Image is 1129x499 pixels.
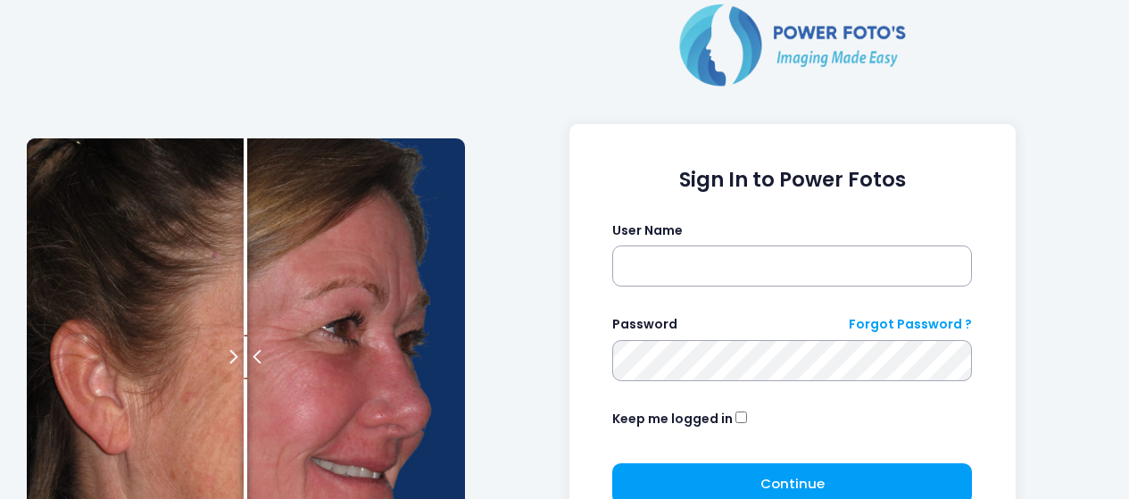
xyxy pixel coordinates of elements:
[760,474,825,493] span: Continue
[612,410,733,428] label: Keep me logged in
[612,221,683,240] label: User Name
[612,168,972,192] h1: Sign In to Power Fotos
[612,315,677,334] label: Password
[849,315,972,334] a: Forgot Password ?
